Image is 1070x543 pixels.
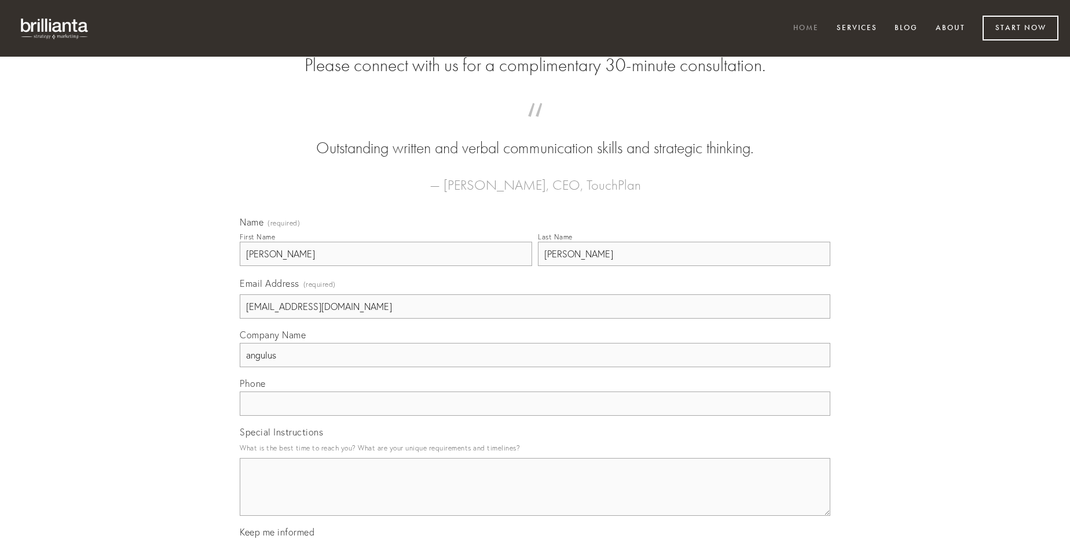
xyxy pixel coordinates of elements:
[538,232,573,241] div: Last Name
[240,278,299,289] span: Email Address
[240,329,306,341] span: Company Name
[829,19,885,38] a: Services
[240,378,266,389] span: Phone
[258,114,812,137] span: “
[258,160,812,197] figcaption: — [PERSON_NAME], CEO, TouchPlan
[267,220,300,227] span: (required)
[240,526,314,538] span: Keep me informed
[240,440,830,456] p: What is the best time to reach you? What are your unique requirements and timelines?
[240,216,263,228] span: Name
[983,16,1058,40] a: Start Now
[786,19,826,38] a: Home
[240,426,323,438] span: Special Instructions
[887,19,925,38] a: Blog
[303,276,336,292] span: (required)
[12,12,98,45] img: brillianta - research, strategy, marketing
[240,54,830,76] h2: Please connect with us for a complimentary 30-minute consultation.
[928,19,973,38] a: About
[240,232,275,241] div: First Name
[258,114,812,160] blockquote: Outstanding written and verbal communication skills and strategic thinking.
